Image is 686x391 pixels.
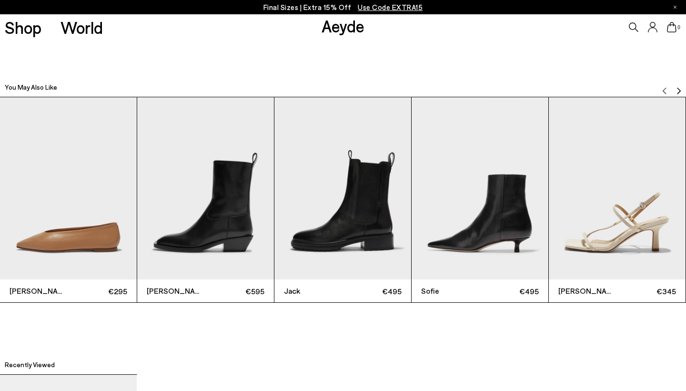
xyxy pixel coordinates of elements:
[206,285,265,297] span: €595
[61,19,103,36] a: World
[137,97,274,303] div: 2 / 6
[69,285,128,297] span: €295
[558,285,617,297] span: [PERSON_NAME]
[412,97,549,303] div: 4 / 6
[667,22,676,32] a: 0
[549,97,686,303] div: 5 / 6
[284,285,343,297] span: Jack
[5,19,41,36] a: Shop
[274,97,411,303] a: Jack €495
[617,285,676,297] span: €345
[480,285,539,297] span: €495
[675,87,683,94] img: svg%3E
[412,97,548,280] img: Sofie Leather Ankle Boots
[322,16,364,36] a: Aeyde
[10,285,69,297] span: [PERSON_NAME]
[661,87,668,94] img: svg%3E
[343,285,402,297] span: €495
[676,25,681,30] span: 0
[274,97,412,303] div: 3 / 6
[358,3,423,11] span: Navigate to /collections/ss25-final-sizes
[661,80,668,94] button: Previous slide
[675,80,683,94] button: Next slide
[549,97,686,303] a: [PERSON_NAME] €345
[5,360,55,370] h2: Recently Viewed
[274,97,411,280] img: Jack Chelsea Boots
[147,285,206,297] span: [PERSON_NAME]
[263,1,423,13] p: Final Sizes | Extra 15% Off
[137,97,274,303] a: [PERSON_NAME] €595
[412,97,548,303] a: Sofie €495
[421,285,480,297] span: Sofie
[5,82,57,92] h2: You May Also Like
[137,97,274,280] img: Luis Leather Cowboy Ankle Boots
[549,97,686,280] img: Elise Leather Toe-Post Sandals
